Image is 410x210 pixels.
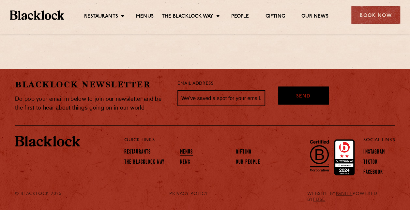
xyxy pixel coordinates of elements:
[306,136,333,175] img: B-Corp-Logo-Black-RGB.svg
[162,13,213,21] a: The Blacklock Way
[136,13,154,21] a: Menus
[124,159,164,166] a: The Blacklock Way
[265,13,285,21] a: Gifting
[124,136,342,144] p: Quick Links
[334,139,355,175] img: Accred_2023_2star.png
[296,93,311,100] span: Send
[363,169,383,176] a: Facebook
[177,90,265,106] input: We’ve saved a spot for your email...
[15,136,80,147] img: BL_Textured_Logo-footer-cropped.svg
[180,159,190,166] a: News
[363,149,385,156] a: Instagram
[336,191,352,196] a: IGNITE
[169,191,208,197] a: PRIVACY POLICY
[231,13,249,21] a: People
[313,197,325,202] a: FUSE
[84,13,118,21] a: Restaurants
[177,80,213,87] label: Email Address
[351,6,400,24] div: Book Now
[363,136,395,144] p: Social Links
[124,149,151,156] a: Restaurants
[180,149,193,156] a: Menus
[10,191,75,202] div: © Blacklock 2025
[10,10,64,20] img: BL_Textured_Logo-footer-cropped.svg
[363,159,378,166] a: TikTok
[235,149,251,156] a: Gifting
[15,79,168,90] h2: Blacklock Newsletter
[301,13,328,21] a: Our News
[15,95,168,112] p: Do pop your email in below to join our newsletter and be the first to hear about things going on ...
[235,159,260,166] a: Our People
[302,191,400,202] div: WEBSITE BY POWERED BY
